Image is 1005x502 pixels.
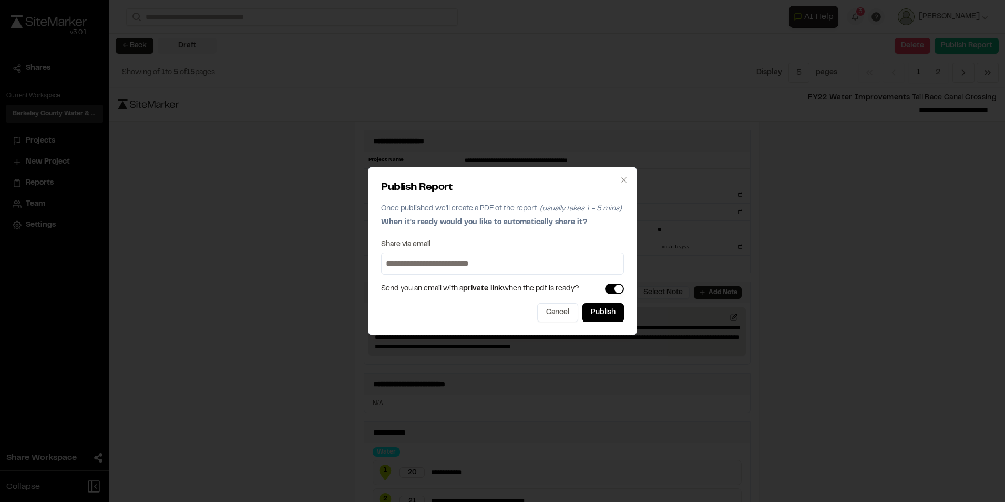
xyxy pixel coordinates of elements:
button: Publish [582,303,624,322]
button: Cancel [537,303,578,322]
span: Send you an email with a when the pdf is ready? [381,283,579,295]
span: (usually takes 1 - 5 mins) [540,206,622,212]
h2: Publish Report [381,180,624,196]
label: Share via email [381,241,430,248]
span: When it's ready would you like to automatically share it? [381,219,587,226]
p: Once published we'll create a PDF of the report. [381,203,624,215]
span: private link [463,286,502,292]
